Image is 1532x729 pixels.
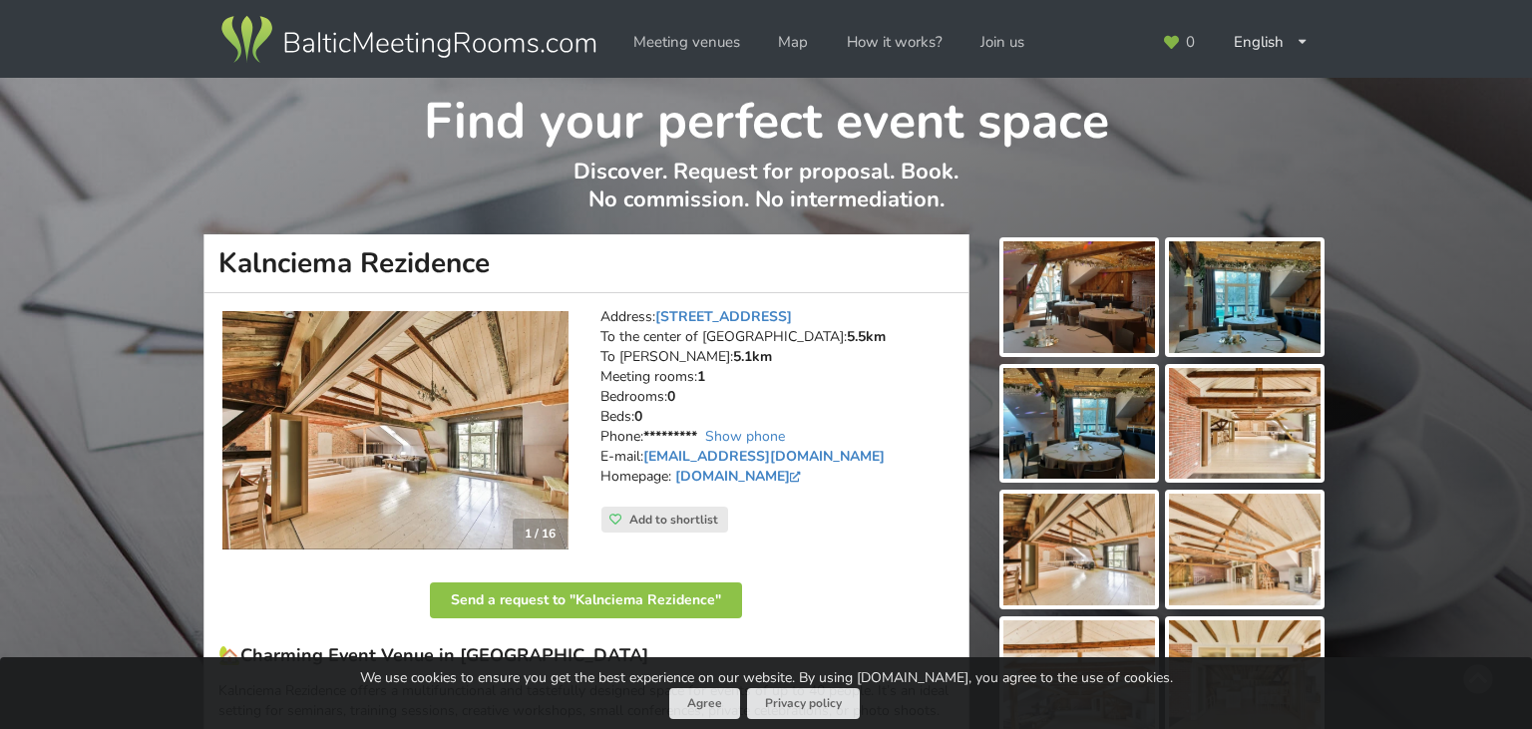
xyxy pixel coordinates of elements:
[619,23,754,62] a: Meeting venues
[1003,368,1155,480] img: Kalnciema Rezidence | Riga | Event place - gallery picture
[430,582,742,618] button: Send a request to "Kalnciema Rezidence"
[764,23,822,62] a: Map
[204,158,1329,234] p: Discover. Request for proposal. Book. No commission. No intermediation.
[1169,241,1321,353] img: Kalnciema Rezidence | Riga | Event place - gallery picture
[222,311,569,550] a: Unusual venues | Riga | Kalnciema Rezidence 1 / 16
[669,688,740,719] button: Agree
[847,327,886,346] strong: 5.5km
[1003,241,1155,353] img: Kalnciema Rezidence | Riga | Event place - gallery picture
[833,23,957,62] a: How it works?
[634,407,642,426] strong: 0
[697,367,705,386] strong: 1
[218,644,955,667] h3: 🏡
[222,311,569,550] img: Unusual venues | Riga | Kalnciema Rezidence
[705,427,785,446] a: Show phone
[966,23,1038,62] a: Join us
[733,347,772,366] strong: 5.1km
[1169,368,1321,480] img: Kalnciema Rezidence | Riga | Event place - gallery picture
[217,12,599,68] img: Baltic Meeting Rooms
[1003,494,1155,605] img: Kalnciema Rezidence | Riga | Event place - gallery picture
[600,307,955,507] address: Address: To the center of [GEOGRAPHIC_DATA]: To [PERSON_NAME]: Meeting rooms: Bedrooms: Beds: Pho...
[204,78,1329,154] h1: Find your perfect event space
[1186,35,1195,50] span: 0
[655,307,792,326] a: [STREET_ADDRESS]
[747,688,860,719] a: Privacy policy
[240,643,648,667] strong: Charming Event Venue in [GEOGRAPHIC_DATA]
[629,512,718,528] span: Add to shortlist
[203,234,969,293] h1: Kalnciema Rezidence
[1169,494,1321,605] img: Kalnciema Rezidence | Riga | Event place - gallery picture
[513,519,568,548] div: 1 / 16
[675,467,806,486] a: [DOMAIN_NAME]
[643,447,885,466] a: [EMAIL_ADDRESS][DOMAIN_NAME]
[1220,23,1324,62] div: English
[667,387,675,406] strong: 0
